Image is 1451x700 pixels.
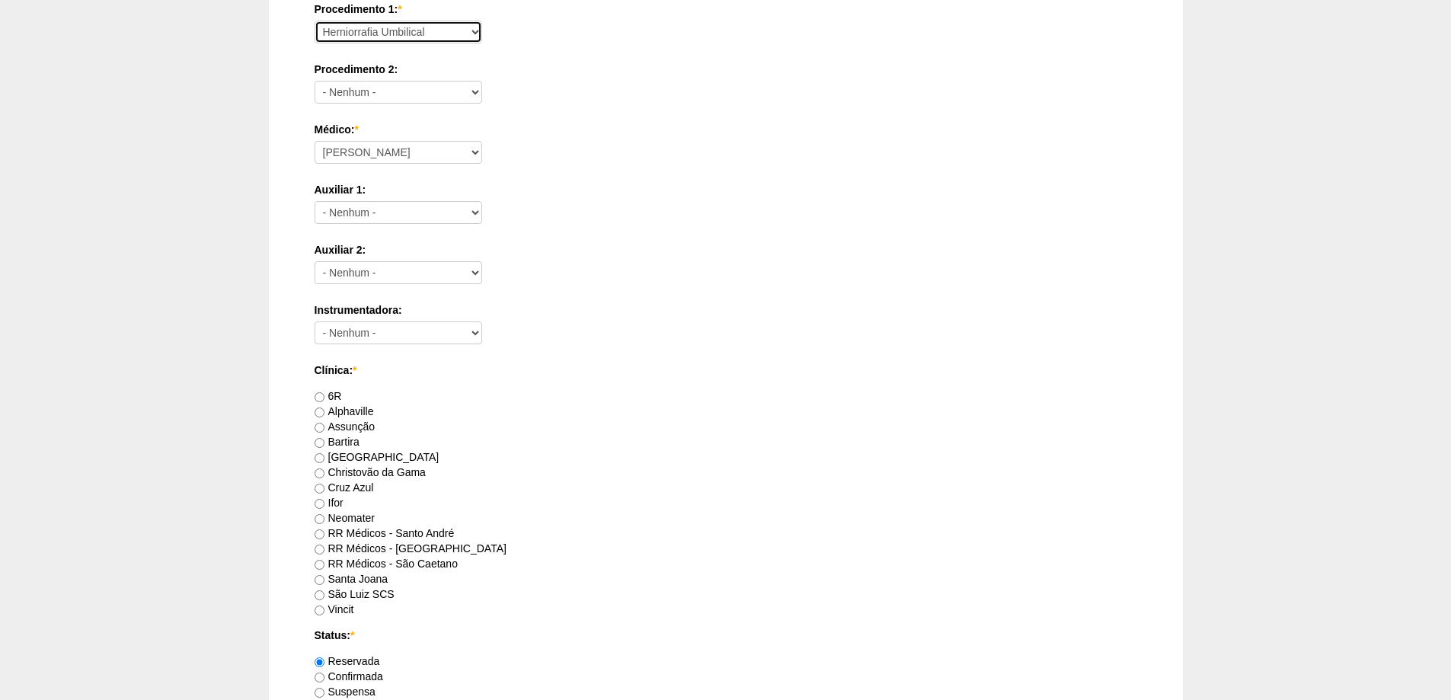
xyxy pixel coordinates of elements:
label: Auxiliar 1: [315,182,1137,197]
label: RR Médicos - São Caetano [315,558,458,570]
label: Christovão da Gama [315,466,426,478]
span: Este campo é obrigatório. [354,123,358,136]
input: São Luiz SCS [315,590,324,600]
span: Este campo é obrigatório. [350,629,354,641]
label: Reservada [315,655,380,667]
label: Suspensa [315,686,376,698]
label: Ifor [315,497,344,509]
input: Cruz Azul [315,484,324,494]
input: Neomater [315,514,324,524]
input: Reservada [315,657,324,667]
label: Médico: [315,122,1137,137]
input: [GEOGRAPHIC_DATA] [315,453,324,463]
span: Este campo é obrigatório. [398,3,401,15]
input: RR Médicos - [GEOGRAPHIC_DATA] [315,545,324,555]
label: 6R [315,390,342,402]
input: Bartira [315,438,324,448]
label: Procedimento 1: [315,2,1137,17]
label: São Luiz SCS [315,588,395,600]
label: RR Médicos - [GEOGRAPHIC_DATA] [315,542,507,555]
input: Alphaville [315,408,324,417]
label: Instrumentadora: [315,302,1137,318]
input: Ifor [315,499,324,509]
span: Este campo é obrigatório. [353,364,356,376]
input: Vincit [315,606,324,615]
label: Santa Joana [315,573,388,585]
label: Status: [315,628,1137,643]
label: Confirmada [315,670,383,682]
input: RR Médicos - Santo André [315,529,324,539]
label: Vincit [315,603,354,615]
label: RR Médicos - Santo André [315,527,455,539]
label: Alphaville [315,405,374,417]
input: 6R [315,392,324,402]
input: Assunção [315,423,324,433]
input: RR Médicos - São Caetano [315,560,324,570]
label: Neomater [315,512,375,524]
label: Bartira [315,436,360,448]
label: Auxiliar 2: [315,242,1137,257]
label: Assunção [315,420,375,433]
input: Christovão da Gama [315,468,324,478]
label: Cruz Azul [315,481,374,494]
label: Procedimento 2: [315,62,1137,77]
input: Confirmada [315,673,324,682]
label: Clínica: [315,363,1137,378]
input: Suspensa [315,688,324,698]
label: [GEOGRAPHIC_DATA] [315,451,439,463]
input: Santa Joana [315,575,324,585]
